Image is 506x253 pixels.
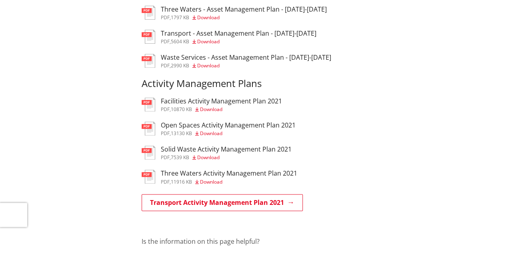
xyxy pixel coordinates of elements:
[171,178,192,185] span: 11916 KB
[200,130,222,137] span: Download
[171,154,189,161] span: 7539 KB
[161,106,170,113] span: pdf
[197,62,220,69] span: Download
[161,180,297,184] div: ,
[142,121,155,136] img: document-pdf.svg
[161,121,296,129] h3: Open Spaces Activity Management Plan 2021
[161,39,316,44] div: ,
[469,219,498,248] iframe: Messenger Launcher
[161,154,170,161] span: pdf
[197,154,220,161] span: Download
[161,30,316,37] h3: Transport - Asset Management Plan - [DATE]-[DATE]
[142,30,316,44] a: Transport - Asset Management Plan - [DATE]-[DATE] pdf,5604 KB Download
[142,6,327,20] a: Three Waters - Asset Management Plan - [DATE]-[DATE] pdf,1797 KB Download
[142,78,482,89] h3: Activity Management Plans
[161,63,331,68] div: ,
[142,236,482,246] p: Is the information on this page helpful?
[161,14,170,21] span: pdf
[142,170,297,184] a: Three Waters Activity Management Plan 2021 pdf,11916 KB Download
[161,146,292,153] h3: Solid Waste Activity Management Plan 2021
[142,146,292,160] a: Solid Waste Activity Management Plan 2021 pdf,7539 KB Download
[161,170,297,177] h3: Three Waters Activity Management Plan 2021
[142,170,155,184] img: document-pdf.svg
[142,30,155,44] img: document-pdf.svg
[161,54,331,61] h3: Waste Services - Asset Management Plan - [DATE]-[DATE]
[171,38,189,45] span: 5604 KB
[142,54,155,68] img: document-pdf.svg
[161,62,170,69] span: pdf
[161,107,282,112] div: ,
[200,106,222,113] span: Download
[161,155,292,160] div: ,
[142,97,282,112] a: Facilities Activity Management Plan 2021 pdf,10870 KB Download
[197,14,220,21] span: Download
[142,54,331,68] a: Waste Services - Asset Management Plan - [DATE]-[DATE] pdf,2990 KB Download
[161,130,170,137] span: pdf
[161,38,170,45] span: pdf
[171,106,192,113] span: 10870 KB
[142,6,155,20] img: document-pdf.svg
[171,14,189,21] span: 1797 KB
[161,178,170,185] span: pdf
[197,38,220,45] span: Download
[161,6,327,13] h3: Three Waters - Asset Management Plan - [DATE]-[DATE]
[161,131,296,136] div: ,
[200,178,222,185] span: Download
[142,146,155,160] img: document-pdf.svg
[161,97,282,105] h3: Facilities Activity Management Plan 2021
[171,62,189,69] span: 2990 KB
[171,130,192,137] span: 13130 KB
[142,194,303,211] a: Transport Activity Management Plan 2021
[142,121,296,136] a: Open Spaces Activity Management Plan 2021 pdf,13130 KB Download
[161,15,327,20] div: ,
[142,97,155,111] img: document-pdf.svg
